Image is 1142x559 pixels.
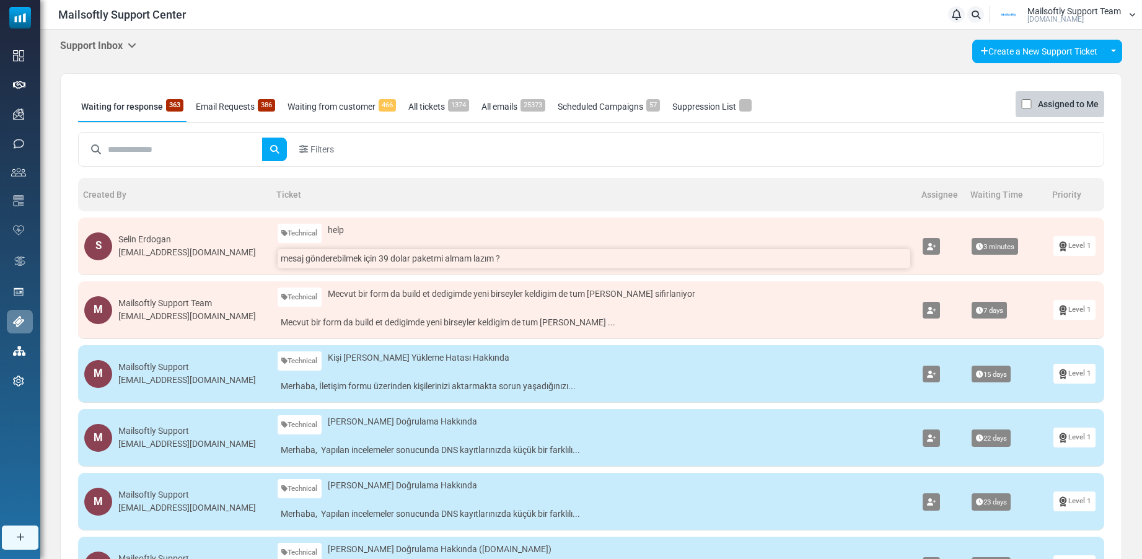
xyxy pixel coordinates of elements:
[78,91,187,122] a: Waiting for response363
[278,249,910,268] a: mesaj gönderebilmek için 39 dolar paketmi almam lazım ?
[1038,97,1099,112] label: Assigned to Me
[60,40,136,51] h5: Support Inbox
[13,108,24,120] img: campaigns-icon.png
[1053,300,1096,319] a: Level 1
[916,178,965,211] th: Assignee
[972,40,1105,63] a: Create a New Support Ticket
[13,225,24,235] img: domain-health-icon.svg
[328,351,509,364] span: Kişi [PERSON_NAME] Yükleme Hatası Hakkında
[13,376,24,387] img: settings-icon.svg
[118,501,256,514] div: [EMAIL_ADDRESS][DOMAIN_NAME]
[278,313,910,332] a: Mecvut bir form da build et dedigimde yeni birseyler keldigim de tum [PERSON_NAME] ...
[1047,178,1104,211] th: Priority
[1053,428,1096,447] a: Level 1
[669,91,755,122] a: Suppression List
[972,302,1008,319] span: 7 days
[284,91,399,122] a: Waiting from customer466
[328,479,477,492] span: [PERSON_NAME] Doğrulama Hakkında
[118,246,256,259] div: [EMAIL_ADDRESS][DOMAIN_NAME]
[271,178,916,211] th: Ticket
[278,479,322,498] a: Technical
[646,99,660,112] span: 57
[555,91,663,122] a: Scheduled Campaigns57
[328,224,344,237] span: help
[972,366,1011,383] span: 15 days
[972,429,1011,447] span: 22 days
[58,6,186,23] span: Mailsoftly Support Center
[84,488,112,516] div: M
[166,99,183,112] span: 363
[118,374,256,387] div: [EMAIL_ADDRESS][DOMAIN_NAME]
[1053,236,1096,255] a: Level 1
[310,143,334,156] span: Filters
[1027,15,1084,23] span: [DOMAIN_NAME]
[118,233,256,246] div: Selin Erdogan
[993,6,1136,24] a: User Logo Mailsoftly Support Team [DOMAIN_NAME]
[520,99,545,112] span: 25373
[1053,364,1096,383] a: Level 1
[278,415,322,434] a: Technical
[118,425,256,438] div: Mailsoftly Support
[258,99,275,112] span: 386
[278,224,322,243] a: Technical
[118,297,256,310] div: Mailsoftly Support Team
[328,415,477,428] span: [PERSON_NAME] Doğrulama Hakkında
[13,138,24,149] img: sms-icon.png
[972,493,1011,511] span: 23 days
[118,438,256,451] div: [EMAIL_ADDRESS][DOMAIN_NAME]
[278,441,910,460] a: Merhaba, Yapılan incelemeler sonucunda DNS kayıtlarınızda küçük bir farklılı...
[965,178,1047,211] th: Waiting Time
[11,168,26,177] img: contacts-icon.svg
[478,91,548,122] a: All emails25373
[278,351,322,371] a: Technical
[13,316,24,327] img: support-icon-active.svg
[118,488,256,501] div: Mailsoftly Support
[328,288,695,301] span: Mecvut bir form da build et dedigimde yeni birseyler keldigim de tum [PERSON_NAME] sifirlaniyor
[972,238,1019,255] span: 3 minutes
[13,50,24,61] img: dashboard-icon.svg
[78,178,271,211] th: Created By
[328,543,551,556] span: [PERSON_NAME] Doğrulama Hakkında ([DOMAIN_NAME])
[84,296,112,324] div: M
[13,254,27,268] img: workflow.svg
[278,504,910,524] a: Merhaba, Yapılan incelemeler sonucunda DNS kayıtlarınızda küçük bir farklılı...
[84,232,112,260] div: S
[84,424,112,452] div: M
[193,91,278,122] a: Email Requests386
[278,377,910,396] a: Merhaba, İletişim formu üzerinden kişilerinizi aktarmakta sorun yaşadığınızı...
[84,360,112,388] div: M
[13,195,24,206] img: email-templates-icon.svg
[278,288,322,307] a: Technical
[1027,7,1121,15] span: Mailsoftly Support Team
[118,361,256,374] div: Mailsoftly Support
[13,286,24,297] img: landing_pages.svg
[379,99,396,112] span: 466
[118,310,256,323] div: [EMAIL_ADDRESS][DOMAIN_NAME]
[1053,491,1096,511] a: Level 1
[448,99,469,112] span: 1374
[9,7,31,29] img: mailsoftly_icon_blue_white.svg
[993,6,1024,24] img: User Logo
[405,91,472,122] a: All tickets1374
